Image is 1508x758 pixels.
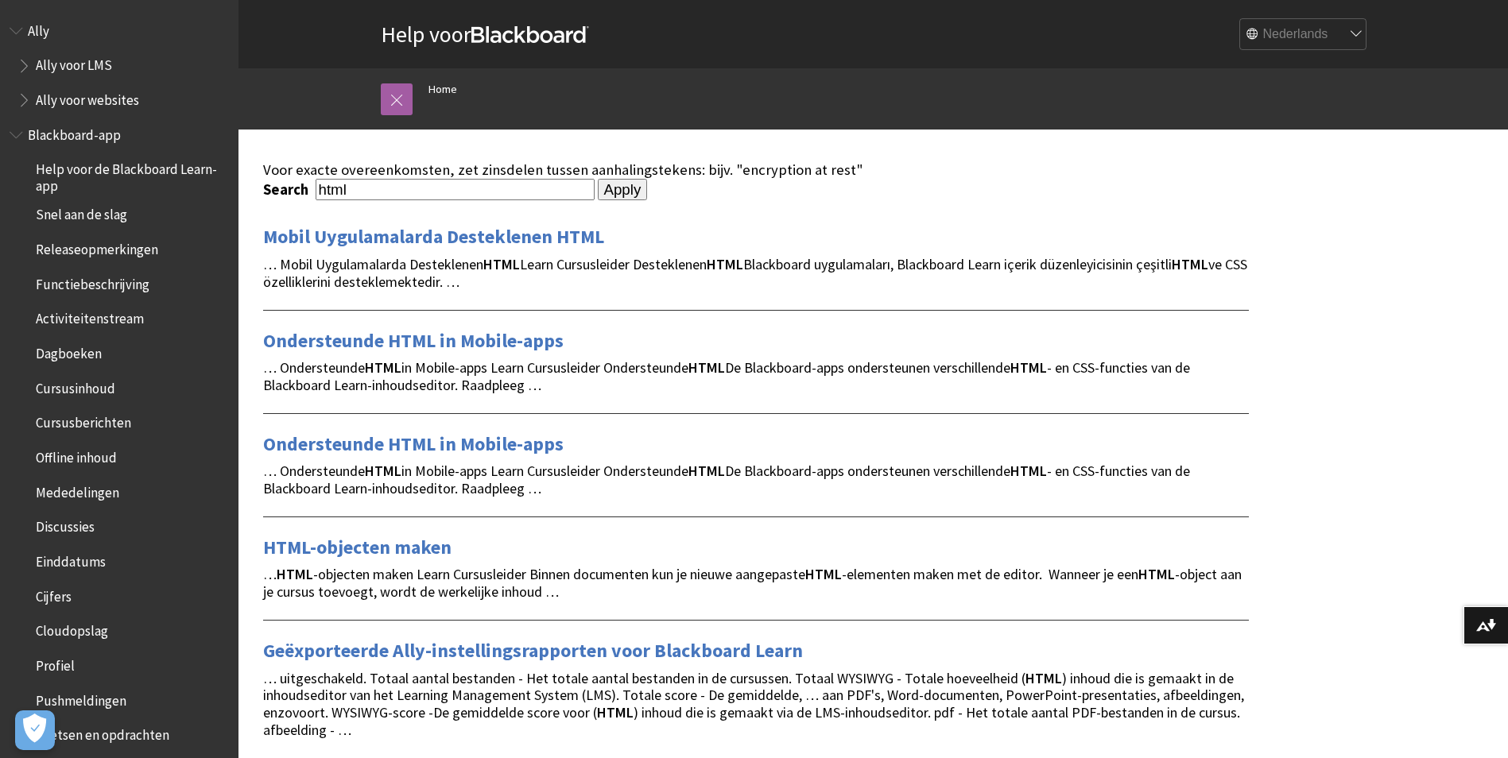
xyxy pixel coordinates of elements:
[36,722,169,744] span: Toetsen en opdrachten
[36,514,95,536] span: Discussies
[263,224,604,249] a: Mobil Uygulamalarda Desteklenen HTML
[36,583,72,605] span: Cijfers
[597,703,634,721] strong: HTML
[36,479,119,501] span: Mededelingen
[36,87,139,108] span: Ally voor websites
[36,410,131,431] span: Cursusberichten
[263,328,564,354] a: Ondersteunde HTML in Mobile-apps
[381,20,589,48] a: Help voorBlackboard
[598,179,648,201] input: Apply
[263,358,1190,394] span: … Ondersteunde in Mobile-apps Learn Cursusleider Ondersteunde De Blackboard-apps ondersteunen ver...
[15,710,55,750] button: Open Preferences
[36,340,102,362] span: Dagboeken
[263,669,1244,739] span: … uitgeschakeld. Totaal aantal bestanden - Het totale aantal bestanden in de cursussen. Totaal WY...
[28,17,49,39] span: Ally
[263,565,1242,601] span: … -objecten maken Learn Cursusleider Binnen documenten kun je nieuwe aangepaste -elementen maken ...
[36,444,117,466] span: Offline inhoud
[263,180,312,199] label: Search
[805,565,842,583] strong: HTML
[36,236,158,257] span: Releaseopmerkingen
[707,255,743,273] strong: HTML
[483,255,520,273] strong: HTML
[365,462,401,480] strong: HTML
[1172,255,1208,273] strong: HTML
[36,652,75,674] span: Profiel
[688,462,725,480] strong: HTML
[36,52,112,74] span: Ally voor LMS
[263,255,1247,291] span: … Mobil Uygulamalarda Desteklenen Learn Cursusleider Desteklenen Blackboard uygulamaları, Blackbo...
[28,122,121,143] span: Blackboard-app
[1240,19,1367,51] select: Site Language Selector
[263,638,803,663] a: Geëxporteerde Ally-instellingsrapporten voor Blackboard Learn
[36,202,127,223] span: Snel aan de slag
[10,17,229,114] nav: Book outline for Anthology Ally Help
[36,271,149,292] span: Functiebeschrijving
[471,26,589,43] strong: Blackboard
[36,157,227,194] span: Help voor de Blackboard Learn-app
[1010,358,1047,377] strong: HTML
[1010,462,1047,480] strong: HTML
[1138,565,1175,583] strong: HTML
[36,306,144,327] span: Activiteitenstream
[688,358,725,377] strong: HTML
[365,358,401,377] strong: HTML
[36,548,106,570] span: Einddatums
[1025,669,1062,687] strong: HTML
[36,375,115,396] span: Cursusinhoud
[428,79,457,99] a: Home
[263,161,1249,179] div: Voor exacte overeenkomsten, zet zinsdelen tussen aanhalingstekens: bijv. "encryption at rest"
[263,431,564,457] a: Ondersteunde HTML in Mobile-apps
[36,687,126,709] span: Pushmeldingen
[263,462,1190,497] span: … Ondersteunde in Mobile-apps Learn Cursusleider Ondersteunde De Blackboard-apps ondersteunen ver...
[36,618,108,640] span: Cloudopslag
[277,565,313,583] strong: HTML
[263,535,452,560] a: HTML-objecten maken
